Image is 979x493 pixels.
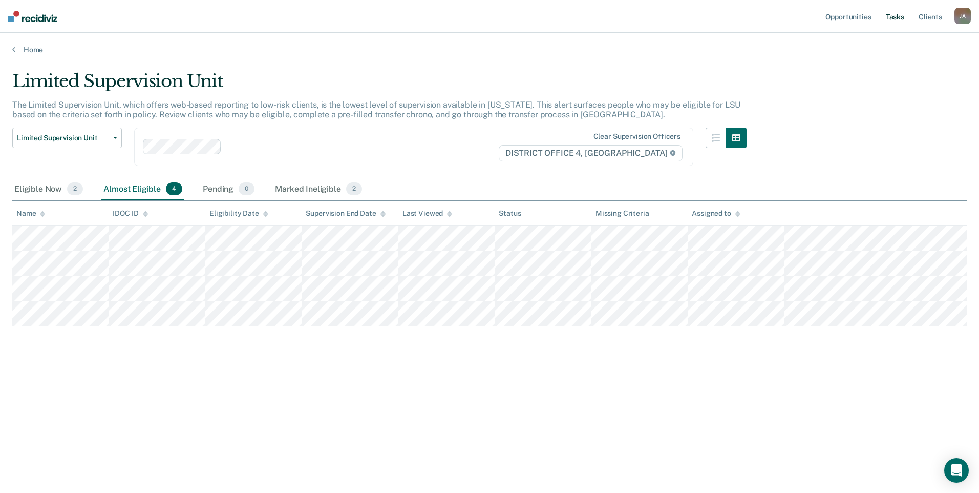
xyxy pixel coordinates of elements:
[209,209,268,218] div: Eligibility Date
[17,134,109,142] span: Limited Supervision Unit
[8,11,57,22] img: Recidiviz
[595,209,649,218] div: Missing Criteria
[12,128,122,148] button: Limited Supervision Unit
[273,178,364,201] div: Marked Ineligible2
[166,182,182,196] span: 4
[12,178,85,201] div: Eligible Now2
[67,182,83,196] span: 2
[954,8,971,24] div: J A
[12,100,740,119] p: The Limited Supervision Unit, which offers web-based reporting to low-risk clients, is the lowest...
[201,178,257,201] div: Pending0
[499,209,521,218] div: Status
[954,8,971,24] button: JA
[113,209,147,218] div: IDOC ID
[101,178,184,201] div: Almost Eligible4
[593,132,680,141] div: Clear supervision officers
[12,45,967,54] a: Home
[692,209,740,218] div: Assigned to
[306,209,385,218] div: Supervision End Date
[402,209,452,218] div: Last Viewed
[16,209,45,218] div: Name
[346,182,362,196] span: 2
[944,458,969,483] div: Open Intercom Messenger
[12,71,747,100] div: Limited Supervision Unit
[239,182,254,196] span: 0
[499,145,683,161] span: DISTRICT OFFICE 4, [GEOGRAPHIC_DATA]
